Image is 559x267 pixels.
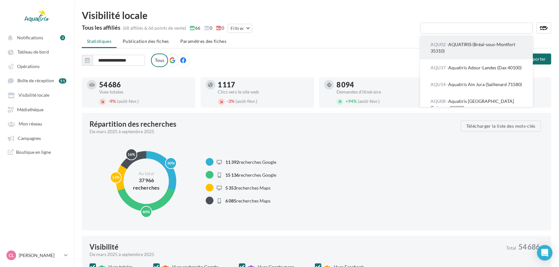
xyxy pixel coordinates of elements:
span: AQUATIRIS (Bréal-sous-Montfort 35310) [431,42,515,54]
a: Médiathèque [4,104,70,115]
div: 8 094 [336,81,428,88]
span: Boutique en ligne [16,149,51,155]
span: recherches Google [226,172,277,178]
span: (août-févr.) [117,98,139,104]
div: De mars 2025 à septembre 2025 [90,251,501,258]
span: 0 [216,25,224,31]
a: Opérations [4,60,70,72]
div: De mars 2025 à septembre 2025 [90,128,456,135]
div: 1 117 [218,81,309,88]
p: [PERSON_NAME] [19,252,62,259]
a: Boîte de réception 51 [4,74,70,86]
button: AQU02 -AQUATIRIS (Bréal-sous-Montfort 35310) [420,36,533,59]
span: 66 [190,25,200,31]
div: Répartition des recherches [90,121,176,128]
button: AQU37 -Aquatiris Adour-Landes (Dax 40100) [420,59,533,76]
span: AQU37 - [431,65,448,70]
span: AQU02 - [431,42,448,47]
span: 15 136 [226,172,239,178]
button: AQU08 -Aquatiris [GEOGRAPHIC_DATA] (Soissons 02200) [420,93,533,116]
span: Opérations [17,64,40,69]
span: Aquatiris Adour-Landes (Dax 40100) [431,65,522,70]
span: Publication des fiches [123,38,169,44]
span: CL [9,252,14,259]
button: AQU14 -Aquatiris Ain Jura (Saillenard 71580) [420,76,533,93]
div: 3 [60,35,65,40]
span: Aquatiris [GEOGRAPHIC_DATA] (Soissons 02200) [431,98,514,110]
a: Boutique en ligne [4,146,70,158]
div: 51 [59,78,66,84]
button: Exporter [522,54,551,64]
span: 3% [227,98,235,104]
span: 9% [108,98,116,104]
div: Visibilité locale [82,10,551,20]
span: (août-févr.) [236,98,258,104]
span: + [346,98,348,104]
span: 0 [204,25,212,31]
span: recherches Maps [226,198,271,203]
div: (68 affiliés & 66 points de vente) [123,25,186,31]
span: Visibilité locale [18,93,49,98]
span: - [227,98,229,104]
span: Campagnes [18,135,41,141]
span: 6 085 [226,198,237,203]
span: Tableau de bord [17,49,49,55]
div: Visibilité [90,243,118,251]
a: Mon réseau [4,118,70,129]
label: Tous [151,54,168,67]
span: Médiathèque [17,107,43,112]
span: Aquatiris Ain Jura (Saillenard 71580) [431,82,522,87]
span: Total [506,246,516,250]
a: Visibilité locale [4,89,70,101]
span: AQU08 - [431,98,448,104]
a: CL [PERSON_NAME] [5,249,69,262]
span: 5 353 [226,185,237,191]
span: - [108,98,110,104]
a: Campagnes [4,132,70,144]
span: 11 392 [226,159,239,165]
div: Open Intercom Messenger [537,245,553,261]
span: Boîte de réception [17,78,54,84]
a: Tableau de bord [4,46,70,57]
span: Paramètres des fiches [180,38,226,44]
div: 54 686 [99,81,190,88]
button: Télécharger la liste des mots-clés [461,121,541,132]
span: Notifications [17,35,43,40]
span: (août-févr.) [358,98,380,104]
span: recherches Maps [226,185,271,191]
div: Tous les affiliés [82,25,120,30]
div: Clics vers le site web [218,90,309,94]
div: Demandes d'itinéraire [336,90,428,94]
span: Mon réseau [19,121,42,127]
button: Notifications 3 [4,32,68,43]
span: recherches Google [226,159,277,165]
span: 94% [346,98,357,104]
button: Filtrer [228,24,252,33]
span: AQU14 - [431,82,448,87]
span: 54 686 [518,243,540,251]
div: Vues totales [99,90,190,94]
